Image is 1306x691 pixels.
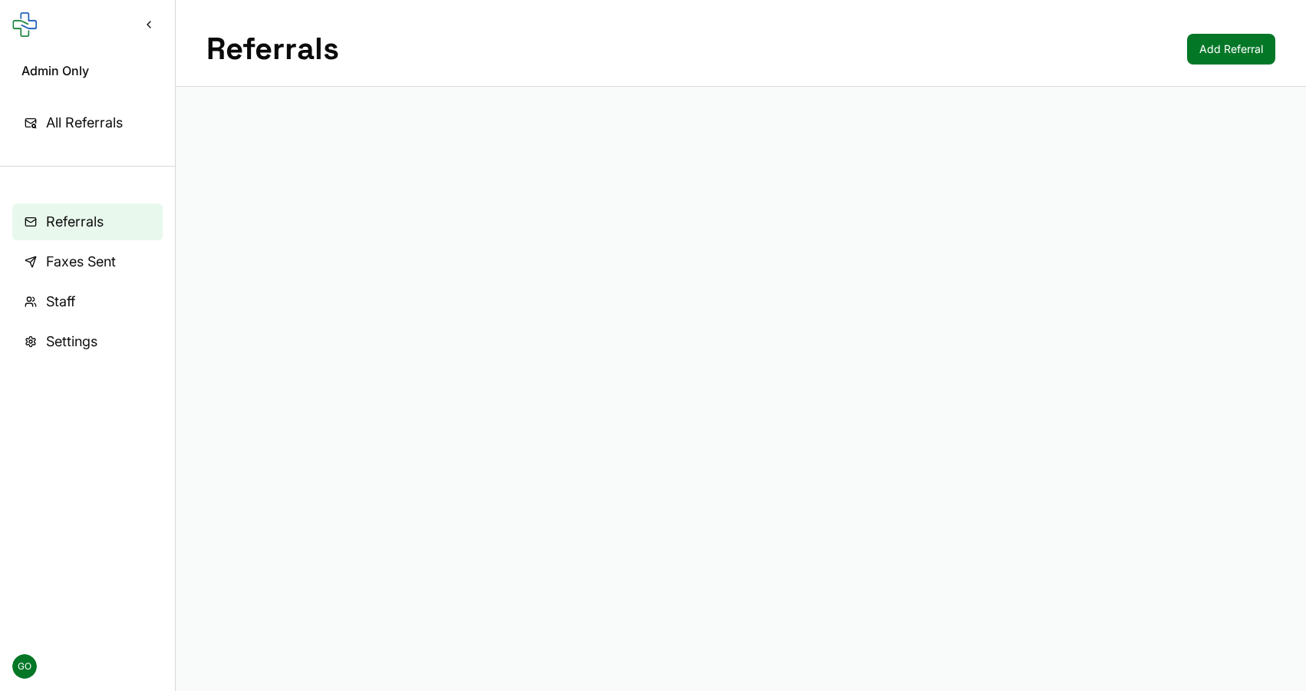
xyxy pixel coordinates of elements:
h1: Referrals [206,31,339,68]
span: Admin Only [21,61,153,80]
button: Collapse sidebar [135,11,163,38]
span: Referrals [46,211,104,233]
a: Faxes Sent [12,243,163,280]
a: Add Referral [1187,34,1275,64]
a: Staff [12,283,163,320]
span: GO [12,654,37,679]
span: Settings [46,331,97,352]
span: Faxes Sent [46,251,116,273]
span: Staff [46,291,75,312]
span: All Referrals [46,112,123,134]
a: Settings [12,323,163,360]
a: Referrals [12,203,163,240]
a: All Referrals [12,104,163,141]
